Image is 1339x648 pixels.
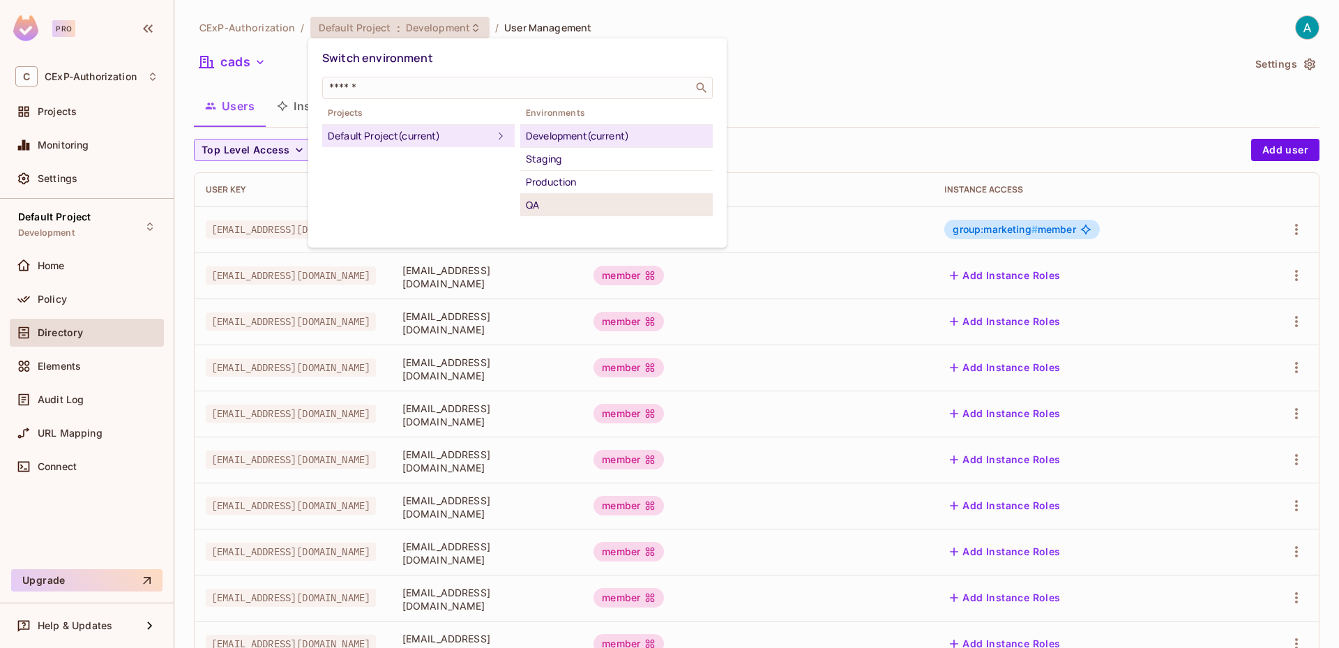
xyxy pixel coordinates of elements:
[526,151,707,167] div: Staging
[526,197,707,213] div: QA
[526,128,707,144] div: Development (current)
[322,107,515,119] span: Projects
[328,128,492,144] div: Default Project (current)
[322,50,433,66] span: Switch environment
[526,174,707,190] div: Production
[520,107,713,119] span: Environments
